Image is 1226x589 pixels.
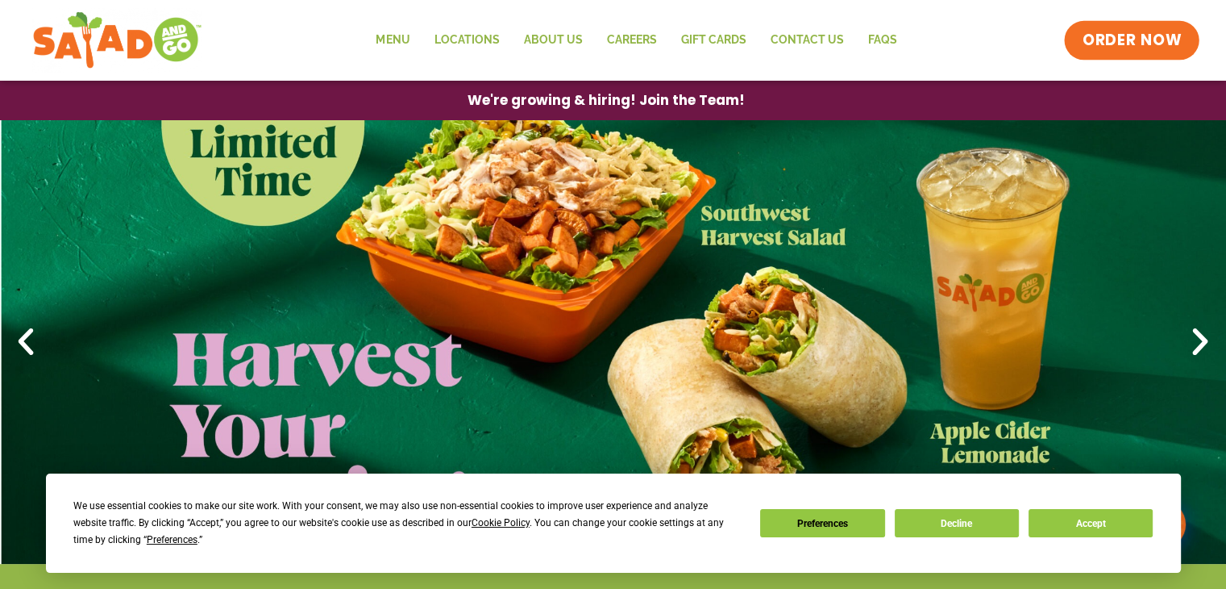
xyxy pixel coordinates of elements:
[1082,30,1182,51] span: ORDER NOW
[760,509,884,537] button: Preferences
[511,22,594,59] a: About Us
[364,22,908,59] nav: Menu
[855,22,908,59] a: FAQs
[895,509,1019,537] button: Decline
[46,474,1181,573] div: Cookie Consent Prompt
[32,8,202,73] img: new-SAG-logo-768×292
[73,498,741,549] div: We use essential cookies to make our site work. With your consent, we may also use non-essential ...
[468,94,745,107] span: We're growing & hiring! Join the Team!
[1182,324,1218,360] div: Next slide
[758,22,855,59] a: Contact Us
[364,22,422,59] a: Menu
[422,22,511,59] a: Locations
[472,517,530,528] span: Cookie Policy
[147,534,197,545] span: Preferences
[443,81,769,119] a: We're growing & hiring! Join the Team!
[1029,509,1153,537] button: Accept
[594,22,668,59] a: Careers
[8,324,44,360] div: Previous slide
[668,22,758,59] a: GIFT CARDS
[1064,21,1199,60] a: ORDER NOW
